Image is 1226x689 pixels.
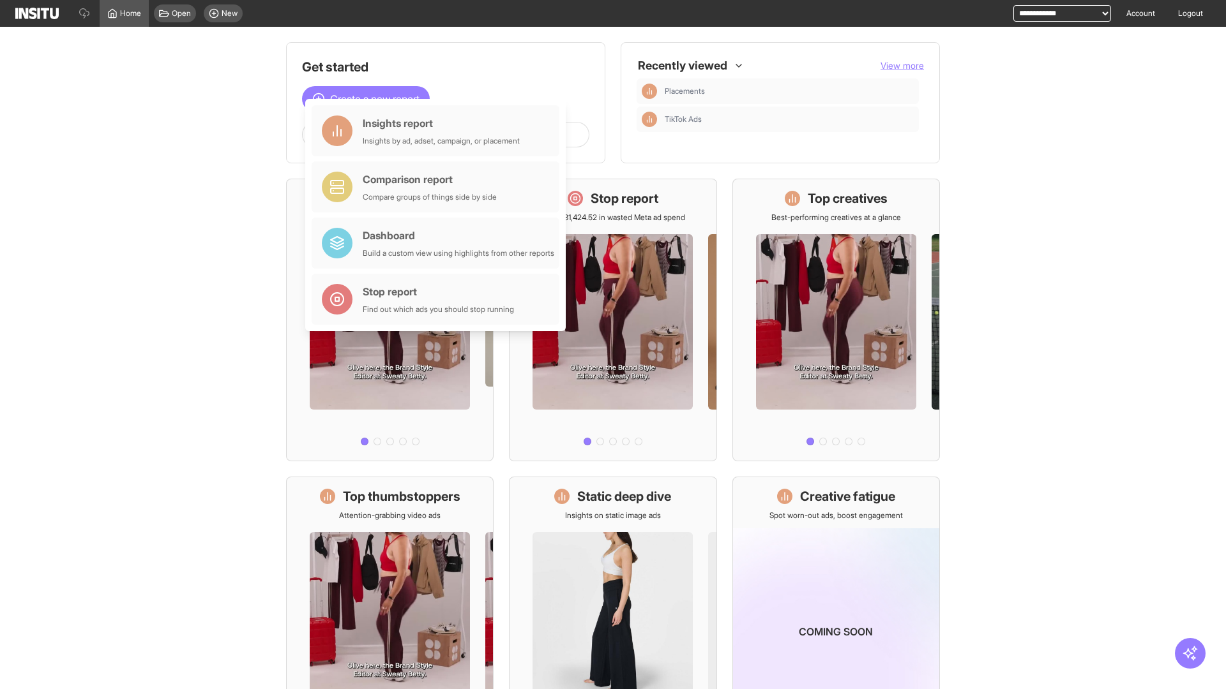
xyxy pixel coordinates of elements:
[302,86,430,112] button: Create a new report
[541,212,685,223] p: Save £31,424.52 in wasted Meta ad spend
[363,115,520,131] div: Insights report
[665,114,702,124] span: TikTok Ads
[363,228,554,243] div: Dashboard
[591,189,658,207] h1: Stop report
[577,487,671,505] h1: Static deep dive
[771,212,901,223] p: Best-performing creatives at a glance
[732,179,940,461] a: Top creativesBest-performing creatives at a glance
[363,304,514,315] div: Find out which ads you should stop running
[881,59,924,72] button: View more
[642,84,657,99] div: Insights
[286,179,494,461] a: What's live nowSee all active ads instantly
[15,8,59,19] img: Logo
[881,60,924,71] span: View more
[363,136,520,146] div: Insights by ad, adset, campaign, or placement
[302,58,589,76] h1: Get started
[222,8,238,19] span: New
[330,91,420,107] span: Create a new report
[363,172,497,187] div: Comparison report
[120,8,141,19] span: Home
[808,189,888,207] h1: Top creatives
[363,248,554,258] div: Build a custom view using highlights from other reports
[172,8,191,19] span: Open
[665,86,705,96] span: Placements
[665,86,914,96] span: Placements
[509,179,716,461] a: Stop reportSave £31,424.52 in wasted Meta ad spend
[665,114,914,124] span: TikTok Ads
[343,487,460,505] h1: Top thumbstoppers
[363,192,497,202] div: Compare groups of things side by side
[642,112,657,127] div: Insights
[363,284,514,299] div: Stop report
[339,510,441,521] p: Attention-grabbing video ads
[565,510,661,521] p: Insights on static image ads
